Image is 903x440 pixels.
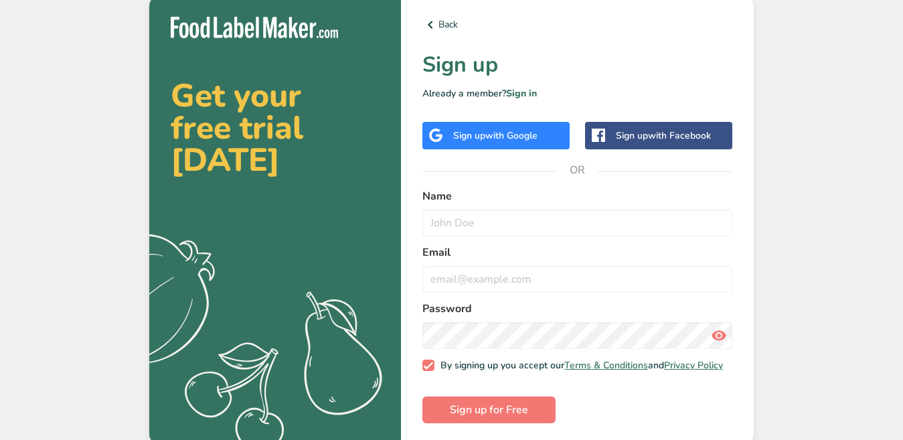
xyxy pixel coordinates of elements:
[422,86,732,100] p: Already a member?
[422,244,732,261] label: Email
[422,396,556,423] button: Sign up for Free
[422,210,732,236] input: John Doe
[434,360,724,372] span: By signing up you accept our and
[558,150,598,190] span: OR
[422,266,732,293] input: email@example.com
[171,80,380,176] h2: Get your free trial [DATE]
[506,87,537,100] a: Sign in
[485,129,538,142] span: with Google
[422,188,732,204] label: Name
[422,17,732,33] a: Back
[564,359,648,372] a: Terms & Conditions
[616,129,711,143] div: Sign up
[664,359,723,372] a: Privacy Policy
[450,402,528,418] span: Sign up for Free
[453,129,538,143] div: Sign up
[422,49,732,81] h1: Sign up
[648,129,711,142] span: with Facebook
[422,301,732,317] label: Password
[171,17,338,39] img: Food Label Maker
